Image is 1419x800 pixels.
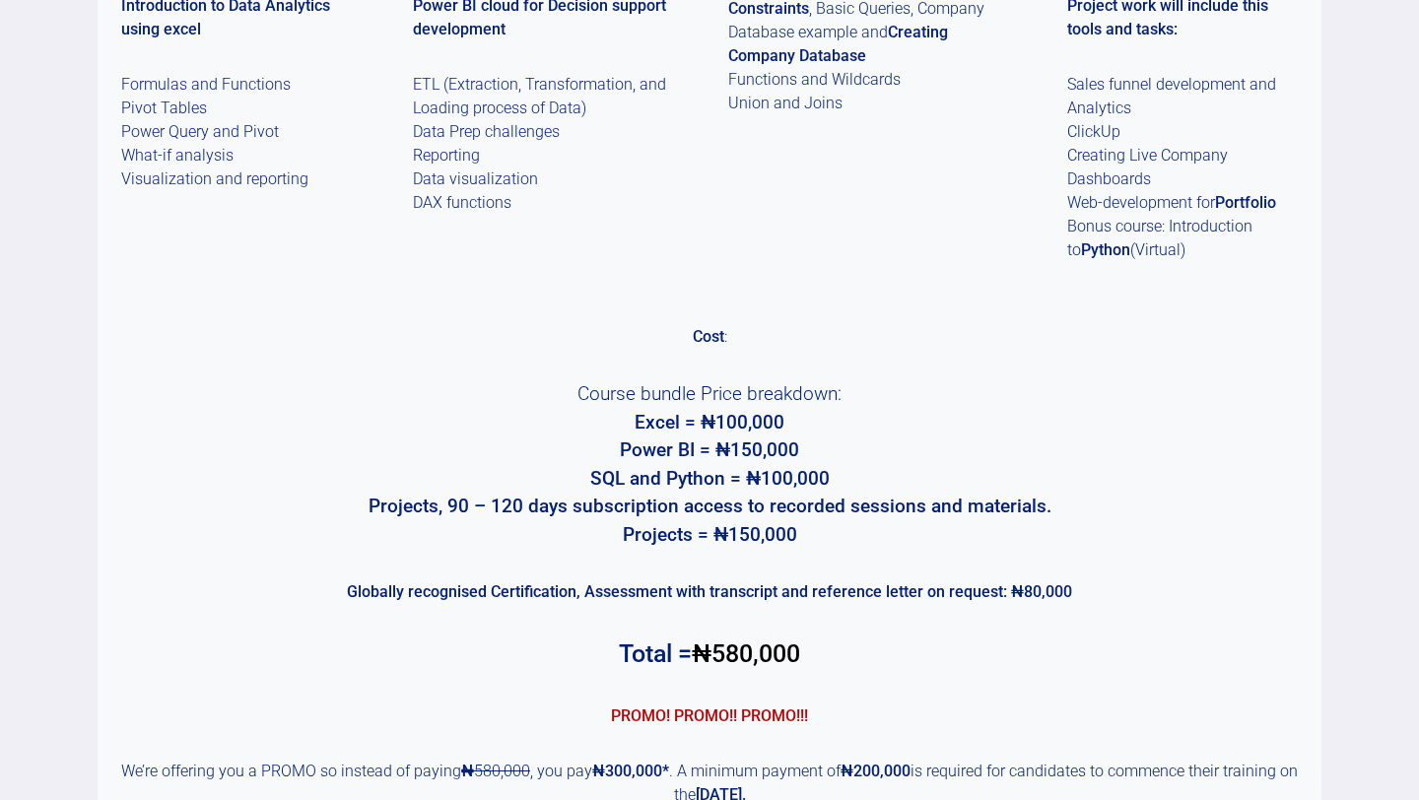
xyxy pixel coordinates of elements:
[623,523,797,546] strong: Projects = ₦150,000
[347,582,1072,601] strong: Globally recognised Certification, Assessment with transcript and reference letter on request: ₦8...
[461,762,530,780] s: 580,000
[619,639,800,668] strong: Total =
[611,706,670,725] strong: PROMO!
[1215,193,1276,212] strong: Portfolio
[413,73,691,215] p: ETL (Extraction, Transformation, and Loading process of Data) Data Prep challenges Reporting Data...
[674,706,737,725] strong: PROMO!!
[693,327,724,346] strong: Cost
[98,380,1321,549] p: Course bundle Price breakdown:
[692,639,800,668] mark: ₦580,000
[592,762,669,780] strong: ₦300,000*
[1044,73,1321,262] p: Sales funnel development and Analytics ClickUp Creating Live Company Dashboards Web-development f...
[98,325,1321,349] p: :
[1081,240,1130,259] strong: Python
[369,411,1051,518] strong: Excel = ₦100,000 Power BI = ₦150,000 SQL and Python = ₦100,000 Projects, 90 – 120 days subscripti...
[841,762,911,780] strong: ₦200,000
[98,73,375,191] p: Formulas and Functions Pivot Tables Power Query and Pivot What-if analysis Visualization and repo...
[741,706,808,725] strong: PROMO!!!
[461,762,474,780] strong: ₦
